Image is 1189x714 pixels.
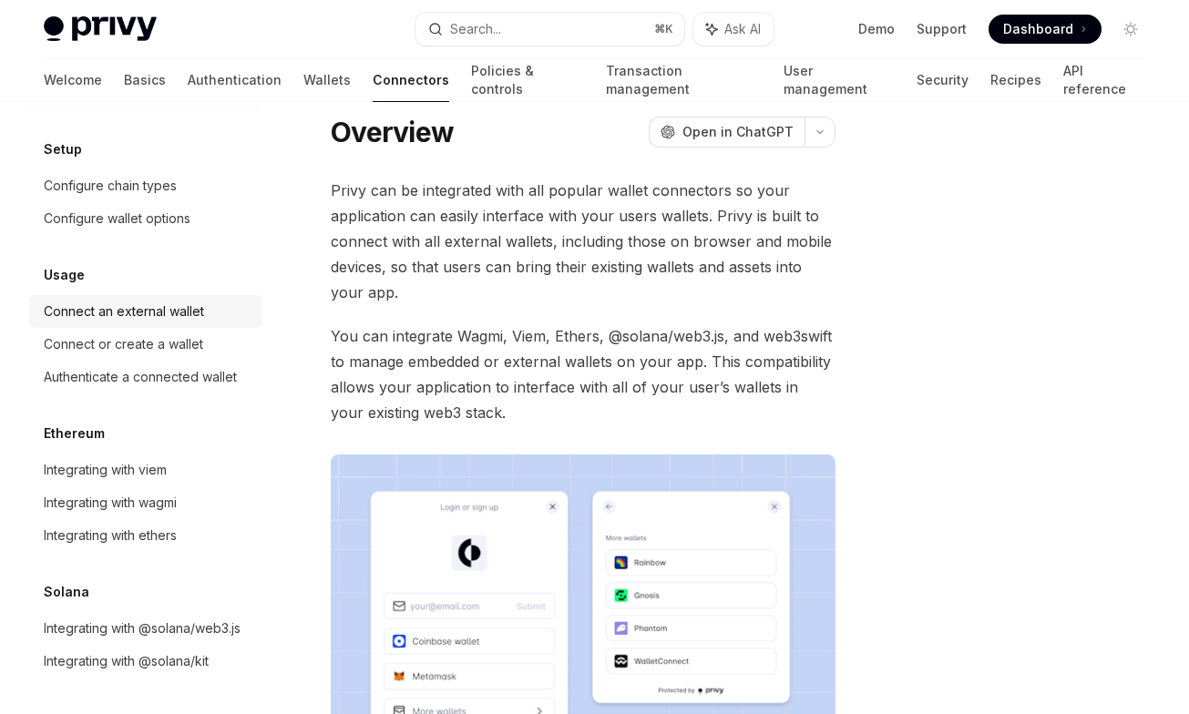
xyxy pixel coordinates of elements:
div: Integrating with ethers [44,525,177,546]
a: Transaction management [606,58,762,102]
a: Wallets [303,58,351,102]
button: Open in ChatGPT [649,117,805,148]
a: Integrating with wagmi [29,486,262,519]
a: Configure wallet options [29,202,262,235]
h1: Overview [331,116,454,148]
h5: Solana [44,581,89,603]
div: Configure wallet options [44,208,190,229]
div: Connect or create a wallet [44,333,203,355]
a: Basics [124,58,166,102]
div: Configure chain types [44,175,177,197]
a: Integrating with @solana/web3.js [29,612,262,645]
a: Authentication [188,58,282,102]
a: Integrating with ethers [29,519,262,552]
img: light logo [44,16,157,42]
div: Integrating with @solana/kit [44,650,209,672]
a: Security [917,58,969,102]
div: Search... [450,18,501,40]
a: Integrating with viem [29,454,262,486]
a: Policies & controls [471,58,584,102]
button: Ask AI [693,13,774,46]
h5: Ethereum [44,423,105,444]
div: Connect an external wallet [44,301,204,322]
span: Dashboard [1003,20,1073,38]
h5: Usage [44,264,85,286]
a: Demo [858,20,895,38]
button: Toggle dark mode [1116,15,1145,44]
div: Integrating with viem [44,459,167,481]
a: Welcome [44,58,102,102]
span: Privy can be integrated with all popular wallet connectors so your application can easily interfa... [331,178,835,305]
div: Authenticate a connected wallet [44,366,237,388]
a: Connectors [373,58,449,102]
a: Dashboard [989,15,1102,44]
a: Authenticate a connected wallet [29,361,262,393]
a: API reference [1063,58,1145,102]
div: Integrating with @solana/web3.js [44,617,241,639]
a: User management [784,58,895,102]
a: Connect an external wallet [29,295,262,328]
a: Recipes [990,58,1041,102]
span: Open in ChatGPT [682,123,794,141]
h5: Setup [44,138,82,160]
a: Configure chain types [29,169,262,202]
a: Support [917,20,967,38]
span: Ask AI [724,20,761,38]
a: Connect or create a wallet [29,328,262,361]
span: ⌘ K [654,22,673,36]
a: Integrating with @solana/kit [29,645,262,678]
div: Integrating with wagmi [44,492,177,514]
button: Search...⌘K [415,13,683,46]
span: You can integrate Wagmi, Viem, Ethers, @solana/web3.js, and web3swift to manage embedded or exter... [331,323,835,425]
